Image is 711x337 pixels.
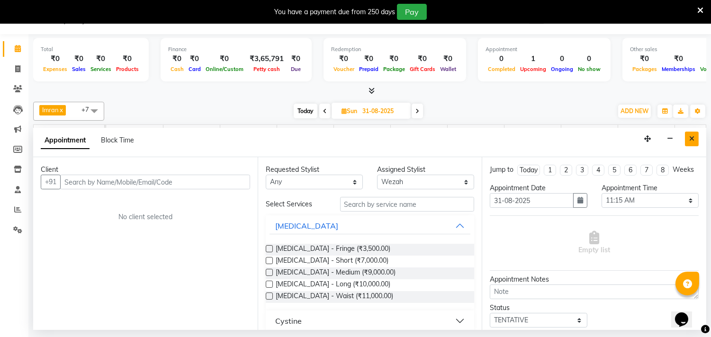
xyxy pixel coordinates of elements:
[276,291,393,303] span: [MEDICAL_DATA] - Waist (₹11,000.00)
[518,53,549,64] div: 1
[608,165,621,176] li: 5
[276,267,396,279] span: [MEDICAL_DATA] - Medium (₹9,000.00)
[41,66,70,72] span: Expenses
[70,53,88,64] div: ₹0
[407,66,438,72] span: Gift Cards
[381,53,407,64] div: ₹0
[490,275,699,284] div: Appointment Notes
[486,45,603,53] div: Appointment
[41,53,70,64] div: ₹0
[621,107,648,115] span: ADD NEW
[266,165,363,175] div: Requested Stylist
[294,104,317,118] span: Today
[70,66,88,72] span: Sales
[659,53,698,64] div: ₹0
[168,53,186,64] div: ₹0
[186,53,203,64] div: ₹0
[377,165,474,175] div: Assigned Stylist
[486,53,518,64] div: 0
[331,53,357,64] div: ₹0
[41,132,90,149] span: Appointment
[490,193,573,208] input: yyyy-mm-dd
[518,66,549,72] span: Upcoming
[168,66,186,72] span: Cash
[490,165,513,175] div: Jump to
[259,199,333,209] div: Select Services
[630,53,659,64] div: ₹0
[592,165,604,176] li: 4
[675,127,705,141] a: 7:00 PM
[63,212,227,222] div: No client selected
[357,53,381,64] div: ₹0
[407,53,438,64] div: ₹0
[331,45,459,53] div: Redemption
[203,53,246,64] div: ₹0
[42,106,59,114] span: Imran
[163,127,198,141] a: 10:00 AM
[659,66,698,72] span: Memberships
[504,127,534,141] a: 4:00 PM
[88,66,114,72] span: Services
[576,165,588,176] li: 3
[277,127,311,141] a: 12:00 PM
[560,165,572,176] li: 2
[381,66,407,72] span: Package
[448,127,477,141] a: 3:00 PM
[340,197,475,212] input: Search by service name
[391,127,421,141] a: 2:00 PM
[438,66,459,72] span: Wallet
[657,165,669,176] li: 8
[106,127,136,141] a: 9:00 AM
[578,231,610,255] span: Empty list
[602,183,699,193] div: Appointment Time
[251,66,282,72] span: Petty cash
[288,53,304,64] div: ₹0
[438,53,459,64] div: ₹0
[274,7,395,17] div: You have a payment due from 250 days
[618,127,648,141] a: 6:00 PM
[544,165,556,176] li: 1
[360,104,407,118] input: 2025-08-31
[41,45,141,53] div: Total
[186,66,203,72] span: Card
[576,66,603,72] span: No show
[276,244,390,256] span: [MEDICAL_DATA] - Fringe (₹3,500.00)
[41,175,61,189] button: +91
[41,165,250,175] div: Client
[490,183,587,193] div: Appointment Date
[520,165,538,175] div: Today
[331,66,357,72] span: Voucher
[357,66,381,72] span: Prepaid
[618,105,651,118] button: ADD NEW
[60,175,250,189] input: Search by Name/Mobile/Email/Code
[673,165,694,175] div: Weeks
[101,136,134,144] span: Block Time
[490,303,587,313] div: Status
[339,107,360,115] span: Sun
[549,66,576,72] span: Ongoing
[630,66,659,72] span: Packages
[114,66,141,72] span: Products
[685,132,699,146] button: Close
[624,165,637,176] li: 6
[288,66,303,72] span: Due
[334,127,364,141] a: 1:00 PM
[671,299,702,328] iframe: chat widget
[168,45,304,53] div: Finance
[486,66,518,72] span: Completed
[246,53,288,64] div: ₹3,65,791
[576,53,603,64] div: 0
[88,53,114,64] div: ₹0
[270,217,471,234] button: [MEDICAL_DATA]
[549,53,576,64] div: 0
[276,256,388,267] span: [MEDICAL_DATA] - Short (₹7,000.00)
[640,165,653,176] li: 7
[59,106,63,114] a: x
[397,4,427,20] button: Pay
[270,312,471,329] button: Cystine
[203,66,246,72] span: Online/Custom
[220,127,254,141] a: 11:00 AM
[275,315,302,327] div: Cystine
[114,53,141,64] div: ₹0
[81,106,96,113] span: +7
